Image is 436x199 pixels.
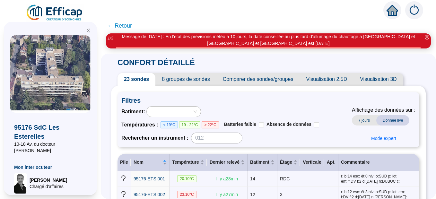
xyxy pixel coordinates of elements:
[121,121,161,129] span: Températures :
[338,154,419,171] th: Commentaire
[191,133,242,143] input: 012
[108,36,113,40] i: 1 / 3
[280,192,283,197] span: 3
[26,4,84,22] img: efficap energie logo
[170,154,207,171] th: Température
[280,176,290,181] span: RDC
[248,154,277,171] th: Batiment
[121,108,145,116] span: Batiment :
[341,174,417,184] span: r: b:14 esc: ét:0 niv: o:SUD p: lot: em: f:DV f:2 d:[DATE] n:DUBUC c:
[120,191,127,197] span: question
[172,159,199,166] span: Température
[134,191,165,198] a: 95176-ETS 002
[161,121,178,128] span: < 19°C
[134,192,165,197] span: 95176-ETS 002
[387,4,398,16] span: home
[131,154,170,171] th: Nom
[300,154,324,171] th: Verticale
[134,159,161,166] span: Nom
[111,58,201,67] span: CONFORT DÉTAILLÉ
[425,35,429,39] span: close-circle
[155,73,216,86] span: 8 groupes de sondes
[116,33,421,47] div: Message de [DATE] : En l'état des prévisions météo à 10 jours, la date conseillée au plus tard d'...
[14,141,87,154] span: 10-18 Av. du docteur [PERSON_NAME]
[120,175,127,182] span: question
[14,164,87,170] span: Mon interlocuteur
[207,154,248,171] th: Dernier relevé
[352,115,376,125] span: 7 jours
[250,159,269,166] span: Batiment
[376,115,409,125] span: Donnée live
[216,176,238,181] span: Il y a 28 min
[177,175,196,182] span: 20.10 °C
[30,183,67,190] span: Chargé d'affaires
[250,176,255,181] span: 14
[202,121,219,128] span: > 22°C
[300,73,353,86] span: Visualisation 2.5D
[14,123,87,141] span: 95176 SdC Les Esterelles
[366,133,401,143] button: Mode expert
[121,134,188,142] span: Rechercher un instrument :
[324,154,338,171] th: Apt.
[277,154,300,171] th: Étage
[86,28,91,33] span: double-left
[371,135,396,142] span: Mode expert
[352,106,415,114] span: Affichage des données sur :
[134,176,165,182] a: 95176-ETS 001
[118,73,155,86] span: 23 sondes
[121,96,415,105] span: Filtres
[120,160,128,165] span: Pile
[216,192,238,197] span: Il y a 27 min
[216,73,300,86] span: Comparer des sondes/groupes
[353,73,403,86] span: Visualisation 3D
[280,159,292,166] span: Étage
[210,159,240,166] span: Dernier relevé
[266,122,311,127] span: Absence de données
[250,192,255,197] span: 12
[30,177,67,183] span: [PERSON_NAME]
[179,121,201,128] span: 19 - 22°C
[107,21,132,30] span: ← Retour
[134,176,165,181] span: 95176-ETS 001
[405,1,423,19] img: alerts
[224,122,256,127] span: Batteries faible
[177,191,196,198] span: 23.10 °C
[14,173,27,194] img: Chargé d'affaires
